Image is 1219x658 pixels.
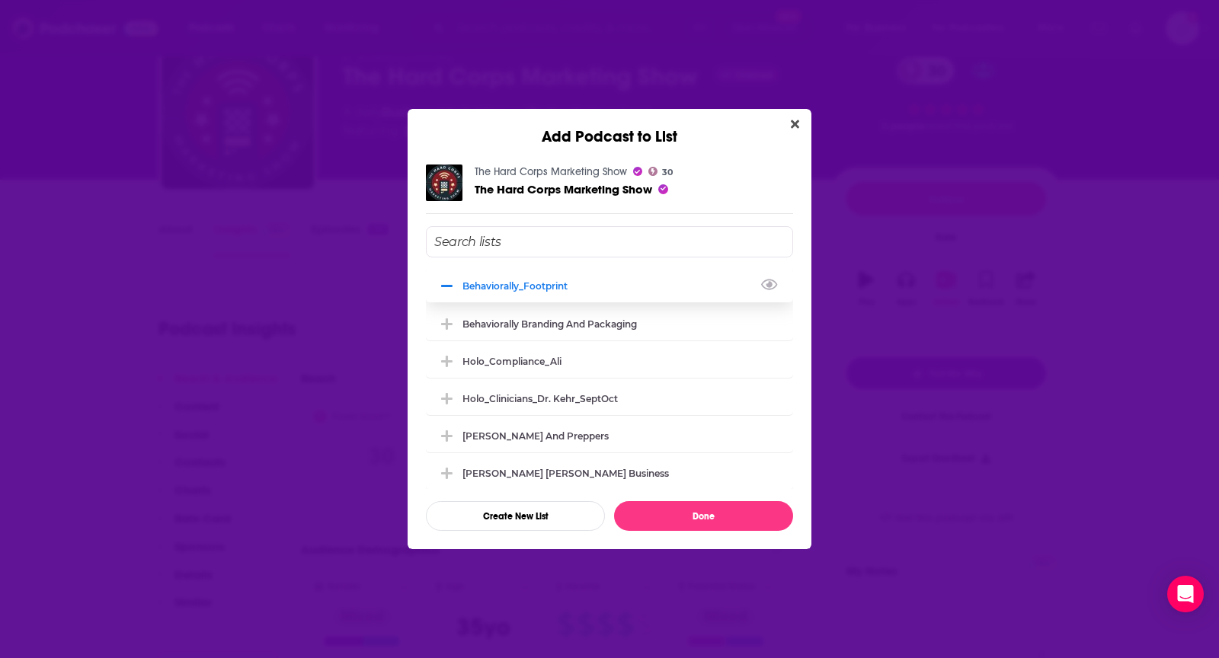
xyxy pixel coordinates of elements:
[426,226,793,531] div: Add Podcast To List
[462,393,618,404] div: Holo_Clinicians_Dr. Kehr_SeptOct
[426,382,793,415] div: Holo_Clinicians_Dr. Kehr_SeptOct
[426,456,793,490] div: Phillip Cantrell Christian Business
[475,182,652,196] a: The Hard Corps Marketing Show
[426,501,605,531] button: Create New List
[426,226,793,257] input: Search lists
[614,501,793,531] button: Done
[568,289,577,290] button: View Link
[408,109,811,146] div: Add Podcast to List
[462,430,609,442] div: [PERSON_NAME] and Preppers
[1167,576,1204,612] div: Open Intercom Messenger
[462,356,562,367] div: Holo_Compliance_Ali
[462,468,669,479] div: [PERSON_NAME] [PERSON_NAME] Business
[426,344,793,378] div: Holo_Compliance_Ali
[785,115,805,134] button: Close
[426,307,793,340] div: Behaviorally Branding and Packaging
[648,167,673,176] a: 30
[462,318,637,330] div: Behaviorally Branding and Packaging
[426,269,793,302] div: Behaviorally_Footprint
[662,169,673,176] span: 30
[426,419,793,452] div: Richard Ryan_Surivivalist and Preppers
[462,280,577,292] div: Behaviorally_Footprint
[426,164,462,201] img: The Hard Corps Marketing Show
[475,165,627,178] a: The Hard Corps Marketing Show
